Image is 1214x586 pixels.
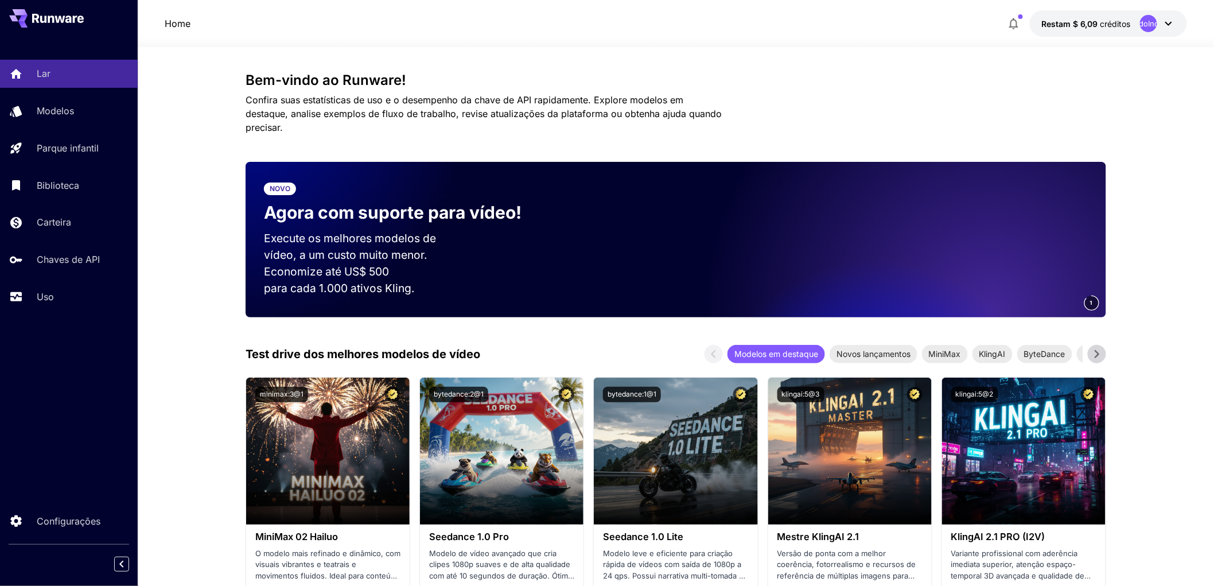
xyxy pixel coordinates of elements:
button: Modelo certificado – verificado para melhor desempenho e inclui uma licença comercial. [733,387,749,402]
font: bytedance:2@1 [434,390,484,398]
font: Chaves de API [37,254,100,265]
font: Uso [37,291,54,302]
font: Execute os melhores modelos de vídeo, a um custo muito menor. [264,231,436,262]
img: alt [768,378,932,525]
font: Domínio [60,67,88,76]
div: MiniMax [922,345,968,363]
font: 4.0.25 [53,18,73,27]
font: Carteira [37,216,71,228]
img: alt [942,378,1106,525]
font: Modelos [37,105,74,117]
font: bytedance:1@1 [608,390,656,398]
button: Modelo certificado – verificado para melhor desempenho e inclui uma licença comercial. [1081,387,1096,402]
font: klingai:5@3 [782,390,820,398]
font: Agora com suporte para vídeo! [264,202,522,223]
font: Palavras-chave [134,67,184,76]
font: Seedance 1.0 Lite [603,531,683,542]
font: Mestre KlingAI 2.1 [777,531,859,542]
font: KlingAI [979,349,1006,359]
button: minimax:3@1 [255,387,308,402]
font: Economize até US$ 500 para cada 1.000 ativos Kling. [264,265,415,295]
font: NOVO [270,184,290,193]
font: KlingAI 2.1 PRO (I2V) [951,531,1045,542]
font: ByteDance [1024,349,1065,359]
font: versão [32,18,53,27]
font: Lar [37,68,50,79]
button: bytedance:2@1 [429,387,488,402]
nav: migalha de pão [165,17,190,30]
button: klingai:5@3 [777,387,824,402]
font: Modelos em destaque [734,349,818,359]
div: Novos lançamentos [830,345,917,363]
font: Seedance 1.0 Pro [429,531,509,542]
font: MiniMax 02 Hailuo [255,531,338,542]
div: $ 6,0911 [1041,18,1131,30]
button: $ 6,0911IndefinidoIndefinido [1030,10,1187,37]
div: Modelos em destaque [727,345,825,363]
font: Confira suas estatísticas de uso e o desempenho da chave de API rapidamente. Explore modelos em d... [246,94,722,133]
font: klingai:5@2 [956,390,994,398]
div: Recolher barra lateral [123,554,138,575]
button: Modelo certificado – verificado para melhor desempenho e inclui uma licença comercial. [559,387,574,402]
img: tab_domain_overview_orange.svg [48,67,57,76]
img: tab_keywords_by_traffic_grey.svg [121,67,130,76]
font: MiniMax [929,349,961,359]
font: Biblioteca [37,180,79,191]
button: Modelo certificado – verificado para melhor desempenho e inclui uma licença comercial. [907,387,923,402]
font: Test drive dos melhores modelos de vídeo [246,347,480,361]
button: bytedance:1@1 [603,387,661,402]
font: Bem-vindo ao Runware! [246,72,406,88]
font: Restam $ 6,09 [1041,19,1098,29]
font: IndefinidoIndefinido [1113,19,1184,28]
img: logo_orange.svg [18,18,28,28]
img: alt [420,378,583,525]
span: 1 [1090,298,1094,307]
img: website_grey.svg [18,30,28,39]
font: Parque infantil [37,142,99,154]
button: Recolher barra lateral [114,557,129,572]
font: minimax:3@1 [260,390,303,398]
img: alt [594,378,757,525]
div: KlingAI [972,345,1013,363]
button: Modelo certificado – verificado para melhor desempenho e inclui uma licença comercial. [385,387,400,402]
font: Novos lançamentos [836,349,911,359]
button: klingai:5@2 [951,387,998,402]
a: Home [165,17,190,30]
img: alt [246,378,410,525]
div: ByteDance [1017,345,1072,363]
font: créditos [1100,19,1131,29]
font: Configurações [37,515,100,527]
font: [PERSON_NAME]: [URL] [30,30,119,38]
